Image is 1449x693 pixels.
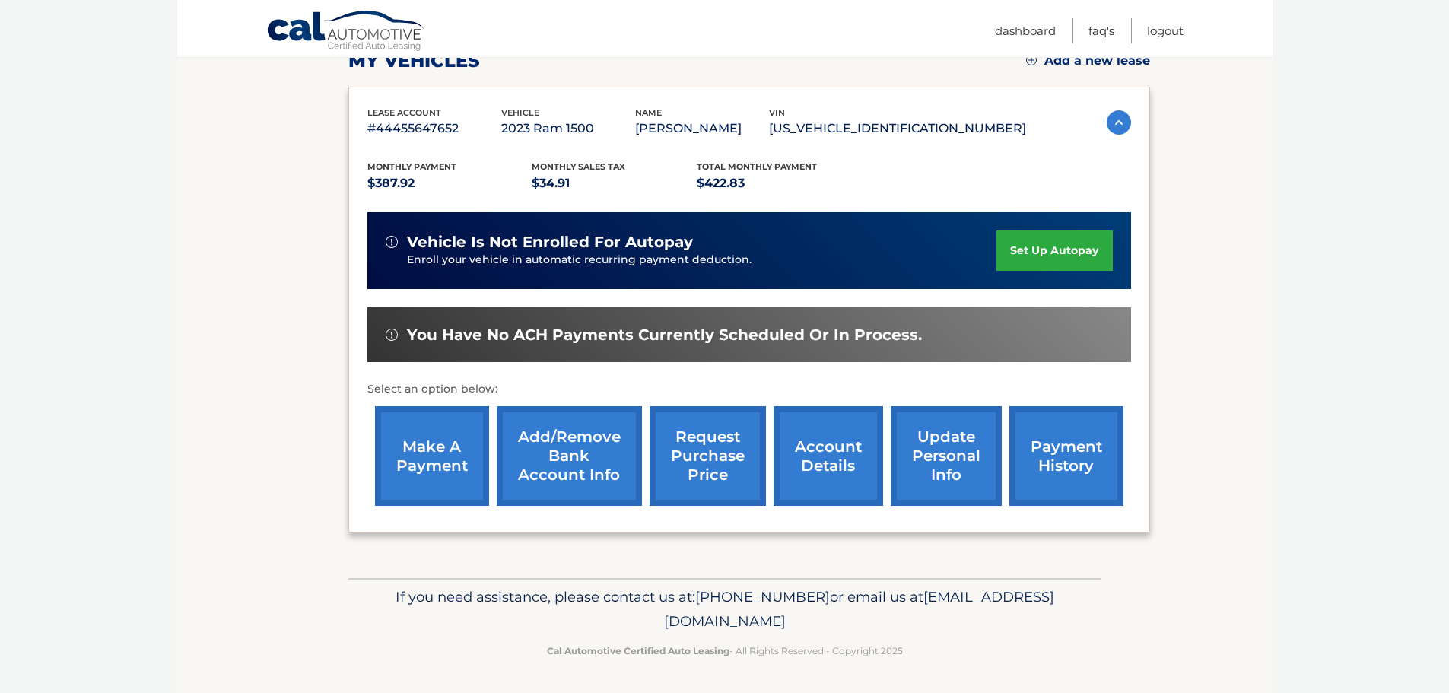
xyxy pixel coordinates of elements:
[367,161,456,172] span: Monthly Payment
[769,118,1026,139] p: [US_VEHICLE_IDENTIFICATION_NUMBER]
[367,380,1131,399] p: Select an option below:
[358,643,1092,659] p: - All Rights Reserved - Copyright 2025
[697,173,862,194] p: $422.83
[697,161,817,172] span: Total Monthly Payment
[532,161,625,172] span: Monthly sales Tax
[407,233,693,252] span: vehicle is not enrolled for autopay
[532,173,697,194] p: $34.91
[664,588,1054,630] span: [EMAIL_ADDRESS][DOMAIN_NAME]
[1026,53,1150,68] a: Add a new lease
[650,406,766,506] a: request purchase price
[367,173,532,194] p: $387.92
[635,118,769,139] p: [PERSON_NAME]
[497,406,642,506] a: Add/Remove bank account info
[358,585,1092,634] p: If you need assistance, please contact us at: or email us at
[407,326,922,345] span: You have no ACH payments currently scheduled or in process.
[386,236,398,248] img: alert-white.svg
[635,107,662,118] span: name
[995,18,1056,43] a: Dashboard
[501,107,539,118] span: vehicle
[501,118,635,139] p: 2023 Ram 1500
[386,329,398,341] img: alert-white.svg
[1009,406,1123,506] a: payment history
[1147,18,1184,43] a: Logout
[996,230,1112,271] a: set up autopay
[407,252,997,269] p: Enroll your vehicle in automatic recurring payment deduction.
[769,107,785,118] span: vin
[375,406,489,506] a: make a payment
[348,49,480,72] h2: my vehicles
[1107,110,1131,135] img: accordion-active.svg
[266,10,426,54] a: Cal Automotive
[695,588,830,606] span: [PHONE_NUMBER]
[1026,55,1037,65] img: add.svg
[1088,18,1114,43] a: FAQ's
[547,645,729,656] strong: Cal Automotive Certified Auto Leasing
[774,406,883,506] a: account details
[367,107,441,118] span: lease account
[891,406,1002,506] a: update personal info
[367,118,501,139] p: #44455647652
